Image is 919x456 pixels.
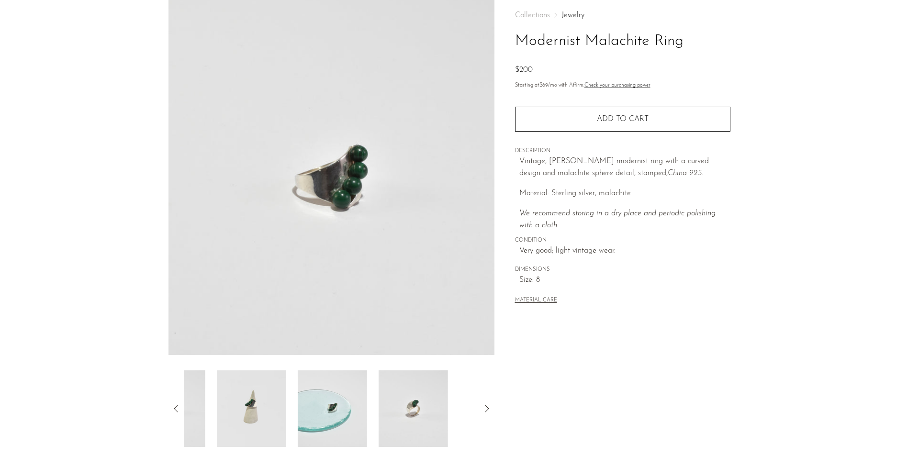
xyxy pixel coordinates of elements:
[584,83,650,88] a: Check your purchasing power - Learn more about Affirm Financing (opens in modal)
[539,83,548,88] span: $69
[519,274,730,287] span: Size: 8
[519,188,730,200] p: Material: Sterling silver, malachite.
[561,11,584,19] a: Jewelry
[597,115,649,124] span: Add to cart
[515,107,730,132] button: Add to cart
[379,370,448,447] img: Modernist Malachite Ring
[519,156,730,180] p: Vintage, [PERSON_NAME] modernist ring with a curved design and malachite sphere detail, stamped,
[519,245,730,257] span: Very good; light vintage wear.
[515,147,730,156] span: DESCRIPTION
[515,266,730,274] span: DIMENSIONS
[515,66,533,74] span: $200
[519,210,716,230] i: We recommend storing in a dry place and periodic polishing with a cloth.
[668,169,703,177] em: China 925.
[515,11,730,19] nav: Breadcrumbs
[136,370,205,447] img: Modernist Malachite Ring
[298,370,367,447] img: Modernist Malachite Ring
[217,370,286,447] img: Modernist Malachite Ring
[515,29,730,54] h1: Modernist Malachite Ring
[515,297,557,304] button: MATERIAL CARE
[515,236,730,245] span: CONDITION
[515,81,730,90] p: Starting at /mo with Affirm.
[515,11,550,19] span: Collections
